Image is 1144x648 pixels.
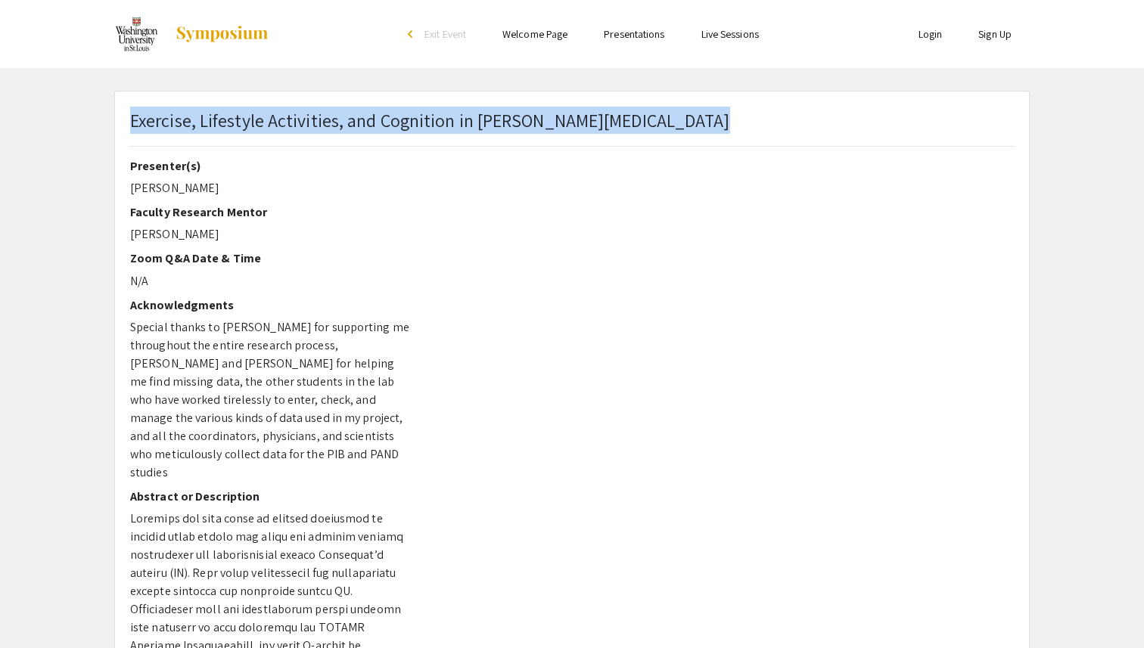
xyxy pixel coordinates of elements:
a: Washington University in St. Louis 2021 Celebration of Undergraduate Research [114,15,269,53]
p: Exercise, Lifestyle Activities, and Cognition in [PERSON_NAME][MEDICAL_DATA] [130,107,730,134]
img: Washington University in St. Louis 2021 Celebration of Undergraduate Research [114,15,160,53]
a: Welcome Page [502,27,567,41]
iframe: Chat [11,580,64,637]
h2: Faculty Research Mentor [130,205,409,219]
a: Presentations [604,27,664,41]
h2: Abstract or Description [130,489,409,504]
p: N/A [130,272,409,290]
iframe: Exercise, Lifestyle Activities, and Cognition in Parkinson's Disease [432,159,1014,566]
a: Live Sessions [701,27,759,41]
a: Login [919,27,943,41]
div: arrow_back_ios [408,29,417,39]
p: [PERSON_NAME] [130,225,409,243]
h2: Zoom Q&A Date & Time [130,251,409,265]
p: Special thanks to [PERSON_NAME] for supporting me throughout the entire research process, [PERSON... [130,318,409,482]
span: Exit Event [424,27,466,41]
h2: Acknowledgments [130,298,409,312]
h2: Presenter(s) [130,159,409,173]
img: Symposium by ForagerOne [175,25,269,43]
p: [PERSON_NAME] [130,179,409,197]
a: Sign Up [978,27,1012,41]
